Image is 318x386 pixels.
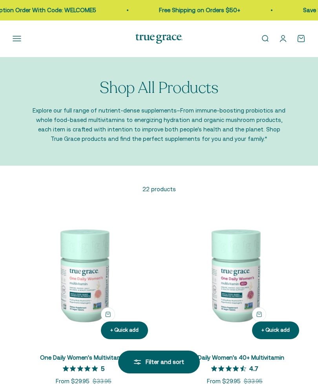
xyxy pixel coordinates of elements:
compare-at-price: $33.95 [244,377,263,386]
div: + Quick add [110,326,139,334]
button: + Quick add [252,321,299,339]
sale-price: From $29.95 [56,377,90,386]
a: Free Shipping on Orders $50+ [158,7,239,13]
img: Daily Multivitamin for Immune Support, Energy, Daily Balance, and Healthy Bone Support* Vitamin A... [164,203,305,345]
div: + Quick add [261,326,290,334]
p: 22 products [13,185,305,194]
button: + Quick add [101,307,115,321]
p: Explore our full range of nutrient-dense supplements–From immune-boosting probiotics and whole fo... [31,106,287,144]
button: Filter and sort [118,351,200,373]
sale-price: From $29.95 [207,377,241,386]
button: + Quick add [101,321,148,339]
p: Shop All Products [100,79,218,96]
compare-at-price: $33.95 [93,377,111,386]
div: Filter and sort [134,357,184,367]
button: + Quick add [252,307,266,321]
img: We select ingredients that play a concrete role in true health, and we include them at effective ... [13,203,154,345]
